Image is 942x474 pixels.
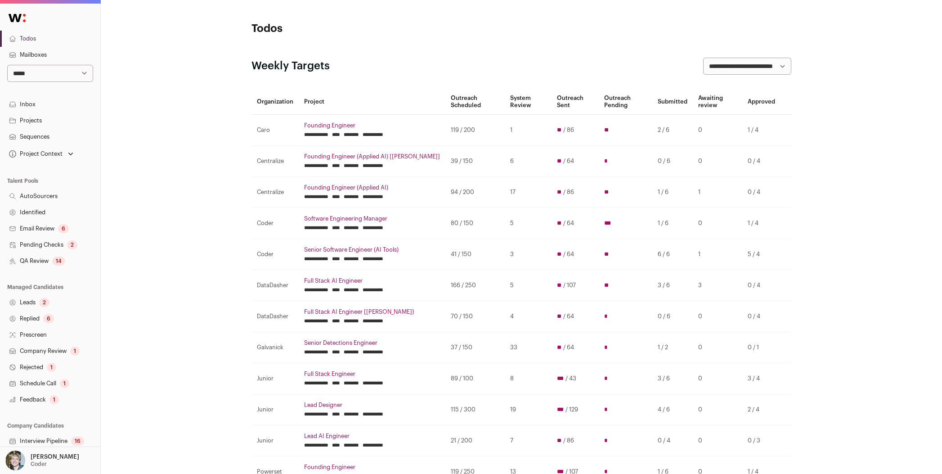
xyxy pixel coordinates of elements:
[652,208,693,239] td: 1 / 6
[445,146,505,177] td: 39 / 150
[299,89,445,115] th: Project
[505,394,552,425] td: 19
[445,239,505,270] td: 41 / 150
[304,122,440,129] a: Founding Engineer
[563,251,574,258] span: / 64
[58,224,69,233] div: 6
[742,89,781,115] th: Approved
[563,126,574,134] span: / 86
[71,437,84,446] div: 16
[60,379,69,388] div: 1
[693,301,742,332] td: 0
[505,115,552,146] td: 1
[652,394,693,425] td: 4 / 6
[4,9,31,27] img: Wellfound
[304,433,440,440] a: Lead AI Engineer
[742,146,781,177] td: 0 / 4
[47,363,56,372] div: 1
[445,89,505,115] th: Outreach Scheduled
[505,270,552,301] td: 5
[251,146,299,177] td: Centralize
[652,301,693,332] td: 0 / 6
[7,148,75,160] button: Open dropdown
[49,395,59,404] div: 1
[304,339,440,347] a: Senior Detections Engineer
[304,246,440,253] a: Senior Software Engineer (AI Tools)
[445,394,505,425] td: 115 / 300
[693,146,742,177] td: 0
[70,347,80,356] div: 1
[304,464,440,471] a: Founding Engineer
[31,460,47,468] p: Coder
[505,301,552,332] td: 4
[563,437,574,444] span: / 86
[52,257,65,266] div: 14
[31,453,79,460] p: [PERSON_NAME]
[304,184,440,191] a: Founding Engineer (Applied AI)
[565,406,578,413] span: / 129
[445,363,505,394] td: 89 / 100
[304,402,440,409] a: Lead Designer
[251,89,299,115] th: Organization
[742,270,781,301] td: 0 / 4
[742,239,781,270] td: 5 / 4
[693,425,742,456] td: 0
[251,425,299,456] td: Junior
[251,394,299,425] td: Junior
[4,451,81,470] button: Open dropdown
[652,425,693,456] td: 0 / 4
[505,363,552,394] td: 8
[693,239,742,270] td: 1
[693,394,742,425] td: 0
[251,22,431,36] h1: Todos
[652,363,693,394] td: 3 / 6
[304,277,440,284] a: Full Stack AI Engineer
[563,344,574,351] span: / 64
[742,177,781,208] td: 0 / 4
[599,89,653,115] th: Outreach Pending
[251,270,299,301] td: DataDasher
[742,115,781,146] td: 1 / 4
[563,158,574,165] span: / 64
[251,59,330,73] h2: Weekly Targets
[251,239,299,270] td: Coder
[742,332,781,363] td: 0 / 1
[445,425,505,456] td: 21 / 200
[445,177,505,208] td: 94 / 200
[43,314,54,323] div: 6
[445,332,505,363] td: 37 / 150
[742,425,781,456] td: 0 / 3
[742,363,781,394] td: 3 / 4
[304,370,440,378] a: Full Stack Engineer
[67,240,77,249] div: 2
[251,332,299,363] td: Galvanick
[505,332,552,363] td: 33
[505,146,552,177] td: 6
[693,177,742,208] td: 1
[652,332,693,363] td: 1 / 2
[652,89,693,115] th: Submitted
[693,363,742,394] td: 0
[445,270,505,301] td: 166 / 250
[742,208,781,239] td: 1 / 4
[505,239,552,270] td: 3
[304,215,440,222] a: Software Engineering Manager
[742,394,781,425] td: 2 / 4
[505,425,552,456] td: 7
[693,332,742,363] td: 0
[7,150,63,158] div: Project Context
[445,115,505,146] td: 119 / 200
[693,89,742,115] th: Awaiting review
[742,301,781,332] td: 0 / 4
[505,177,552,208] td: 17
[304,153,440,160] a: Founding Engineer (Applied AI) [[PERSON_NAME]]
[251,177,299,208] td: Centralize
[304,308,440,316] a: Full Stack AI Engineer [[PERSON_NAME]}
[445,301,505,332] td: 70 / 150
[563,282,576,289] span: / 107
[563,220,574,227] span: / 64
[251,301,299,332] td: DataDasher
[251,115,299,146] td: Caro
[5,451,25,470] img: 6494470-medium_jpg
[563,313,574,320] span: / 64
